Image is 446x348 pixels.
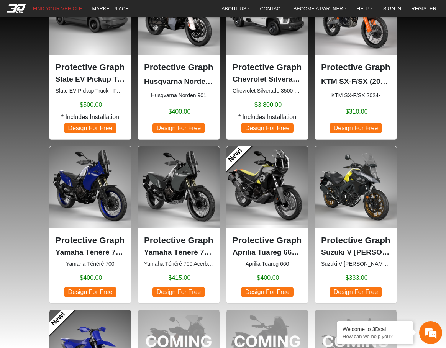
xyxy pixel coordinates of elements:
span: Conversation [4,240,51,245]
p: Chevrolet Silverado 3500 HD (2020-2023) [233,74,302,85]
p: Slate EV Pickup Truck Full Set (2026) [56,74,125,85]
span: Design For Free [64,123,116,133]
div: Aprilia Tuareg 660 [226,146,308,304]
p: Aprilia Tuareg 660 (2022) [233,247,302,258]
small: Aprilia Tuareg 660 [233,260,302,268]
a: MARKETPLACE [89,3,136,14]
a: REGISTER [408,3,439,14]
div: Yamaha Ténéré 700 Acerbis Tank 6.1 Gl [138,146,220,304]
a: BECOME A PARTNER [290,3,350,14]
p: Protective Graphic Kit [321,61,390,74]
img: Tuareg 660null2022 [226,146,308,228]
small: Yamaha Ténéré 700 [56,260,125,268]
span: * Includes Installation [61,113,119,122]
div: FAQs [51,226,99,250]
span: $400.00 [257,273,279,283]
span: $415.00 [169,273,191,283]
p: Protective Graphic Kit [233,234,302,247]
a: New! [43,304,74,335]
span: Design For Free [330,123,382,133]
img: Ténéré 700 Acerbis Tank 6.1 Gl2019-2024 [138,146,220,228]
p: Yamaha Ténéré 700 (2019-2024) [56,247,125,258]
span: Design For Free [152,287,205,297]
div: Chat with us now [51,40,140,50]
span: Design For Free [64,287,116,297]
p: How can we help you? [343,333,408,339]
p: Suzuki V Strom 650 (2017-2024) [321,247,390,258]
span: Design For Free [330,287,382,297]
span: $400.00 [169,107,191,116]
a: FIND YOUR VEHICLE [30,3,85,14]
div: Navigation go back [8,39,20,51]
small: Slate EV Pickup Truck - Full Wrapping Kit [56,87,125,95]
span: We're online! [44,90,106,163]
p: Protective Graphic Kit [56,61,125,74]
small: Chevrolet Silverado 3500 HD [233,87,302,95]
div: Suzuki V Strom 650 [315,146,397,304]
p: Protective Graphic Kit [56,234,125,247]
div: Yamaha Ténéré 700 [49,146,131,304]
a: New! [220,140,251,171]
p: Protective Graphic Kit [144,61,213,74]
p: KTM SX-F/SX (2024-) [321,76,390,87]
small: Yamaha Ténéré 700 Acerbis Tank 6.1 Gl [144,260,213,268]
small: Suzuki V Strom 650 [321,260,390,268]
div: Articles [98,226,146,250]
a: CONTACT [257,3,287,14]
span: * Includes Installation [238,113,296,122]
a: ABOUT US [218,3,253,14]
p: Husqvarna Norden 901 (2021-2024) [144,76,213,87]
div: Minimize live chat window [126,4,144,22]
span: $3,800.00 [254,100,282,109]
span: Design For Free [152,123,205,133]
p: Protective Graphic Kit [144,234,213,247]
span: $333.00 [346,273,368,283]
span: Design For Free [241,287,293,297]
p: Yamaha Ténéré 700 Acerbis Tank 6.1 Gl (2019-2024) [144,247,213,258]
p: Protective Graphic Kit [321,234,390,247]
span: $500.00 [80,100,102,109]
small: Husqvarna Norden 901 [144,91,213,100]
p: Protective Graphic Kit [233,61,302,74]
span: $310.00 [346,107,368,116]
img: Ténéré 700null2019-2024 [49,146,131,228]
span: Design For Free [241,123,293,133]
a: SIGN IN [380,3,405,14]
small: KTM SX-F/SX 2024- [321,91,390,100]
span: $400.00 [80,273,102,283]
div: Welcome to 3Dcal [343,326,408,332]
textarea: Type your message and hit 'Enter' [4,199,146,226]
a: HELP [354,3,376,14]
img: V Strom 650null2017-2024 [315,146,397,228]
